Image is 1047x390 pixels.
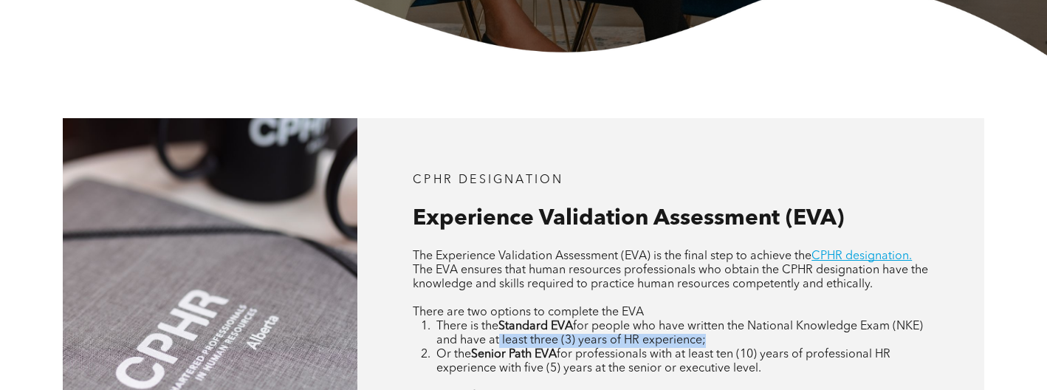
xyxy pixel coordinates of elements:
span: The Experience Validation Assessment (EVA) is the final step to achieve the [413,250,811,262]
span: There are two options to complete the EVA [413,307,644,318]
a: CPHR designation. [811,250,912,262]
strong: Standard EVA [498,321,573,332]
span: Or the [436,349,471,360]
span: The EVA ensures that human resources professionals who obtain the CPHR designation have the knowl... [413,264,928,290]
span: for professionals with at least ten (10) years of professional HR experience with five (5) years ... [436,349,890,374]
span: Experience Validation Assessment (EVA) [413,208,844,230]
strong: Senior Path EVA [471,349,557,360]
span: CPHR DESIGNATION [413,174,563,186]
span: for people who have written the National Knowledge Exam (NKE) and have at least three (3) years o... [436,321,923,346]
span: There is the [436,321,498,332]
